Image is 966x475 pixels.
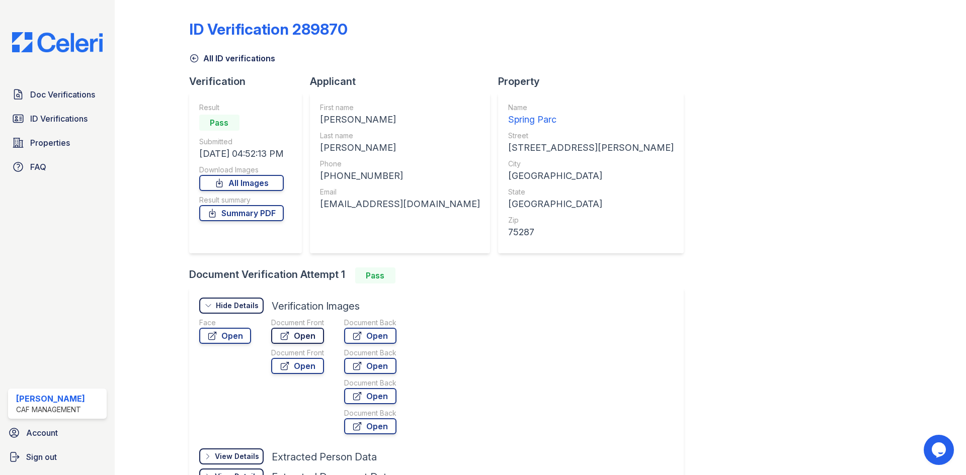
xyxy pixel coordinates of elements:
[271,328,324,344] a: Open
[508,225,674,239] div: 75287
[8,157,107,177] a: FAQ
[320,159,480,169] div: Phone
[344,408,396,418] div: Document Back
[16,405,85,415] div: CAF Management
[8,109,107,129] a: ID Verifications
[355,267,395,283] div: Pass
[320,169,480,183] div: [PHONE_NUMBER]
[8,84,107,105] a: Doc Verifications
[189,52,275,64] a: All ID verifications
[508,103,674,113] div: Name
[271,358,324,374] a: Open
[508,131,674,141] div: Street
[320,187,480,197] div: Email
[199,115,239,131] div: Pass
[189,267,692,283] div: Document Verification Attempt 1
[924,435,956,465] iframe: chat widget
[344,328,396,344] a: Open
[4,32,111,52] img: CE_Logo_Blue-a8612792a0a2168367f1c8372b55b34899dd931a85d93a1a3d3e32e68fde9ad4.png
[30,88,95,101] span: Doc Verifications
[320,141,480,155] div: [PERSON_NAME]
[189,74,310,88] div: Verification
[16,393,85,405] div: [PERSON_NAME]
[320,131,480,141] div: Last name
[30,161,46,173] span: FAQ
[344,418,396,434] a: Open
[320,103,480,113] div: First name
[508,103,674,127] a: Name Spring Parc
[30,137,70,149] span: Properties
[199,137,284,147] div: Submitted
[199,318,251,328] div: Face
[26,427,58,439] span: Account
[344,358,396,374] a: Open
[344,388,396,404] a: Open
[199,328,251,344] a: Open
[508,169,674,183] div: [GEOGRAPHIC_DATA]
[4,447,111,467] a: Sign out
[199,195,284,205] div: Result summary
[189,20,348,38] div: ID Verification 289870
[199,205,284,221] a: Summary PDF
[344,378,396,388] div: Document Back
[310,74,498,88] div: Applicant
[272,299,360,313] div: Verification Images
[199,147,284,161] div: [DATE] 04:52:13 PM
[320,113,480,127] div: [PERSON_NAME]
[26,451,57,463] span: Sign out
[4,423,111,443] a: Account
[508,197,674,211] div: [GEOGRAPHIC_DATA]
[344,348,396,358] div: Document Back
[271,348,324,358] div: Document Front
[8,133,107,153] a: Properties
[199,103,284,113] div: Result
[271,318,324,328] div: Document Front
[199,165,284,175] div: Download Images
[30,113,88,125] span: ID Verifications
[199,175,284,191] a: All Images
[508,159,674,169] div: City
[216,301,259,311] div: Hide Details
[498,74,692,88] div: Property
[344,318,396,328] div: Document Back
[215,451,259,461] div: View Details
[320,197,480,211] div: [EMAIL_ADDRESS][DOMAIN_NAME]
[508,113,674,127] div: Spring Parc
[508,141,674,155] div: [STREET_ADDRESS][PERSON_NAME]
[272,450,377,464] div: Extracted Person Data
[508,215,674,225] div: Zip
[508,187,674,197] div: State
